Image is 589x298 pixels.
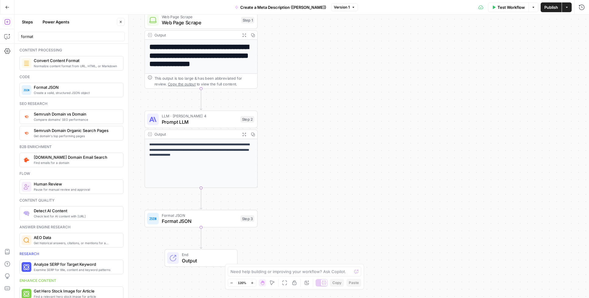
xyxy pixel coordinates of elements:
div: Code [19,74,123,80]
span: Create a Meta Description ([PERSON_NAME]) [240,4,326,10]
span: Format JSON [162,212,238,218]
span: Semrush Domain vs Domain [34,111,118,117]
div: Content quality [19,198,123,203]
span: Compare domains' SEO performance [34,117,118,122]
span: Get Hero Stock Image for Article [34,288,118,294]
span: Human Review [34,181,118,187]
span: [DOMAIN_NAME] Domain Email Search [34,154,118,160]
span: Normalize content format from URL, HTML, or Markdown [34,64,118,68]
span: Copy [332,280,341,286]
div: Content processing [19,47,123,53]
span: Web Page Scrape [162,19,238,26]
div: Seo research [19,101,123,106]
div: Output [154,32,238,38]
span: Test Workflow [497,4,525,10]
span: Check text for AI content with [URL] [34,214,118,219]
span: AEO Data [34,234,118,241]
img: otu06fjiulrdwrqmbs7xihm55rg9 [23,130,29,136]
div: Step 2 [241,116,255,123]
span: Output [182,257,231,264]
input: Search steps [21,33,122,40]
div: Research [19,251,123,257]
span: Paste [349,280,359,286]
div: Enhance content [19,278,123,283]
div: Step 1 [241,17,254,23]
span: Analyze SERP for Target Keyword [34,261,118,267]
button: Test Workflow [488,2,528,12]
span: Copy the output [168,82,196,86]
span: LLM · [PERSON_NAME] 4 [162,113,238,119]
g: Edge from step_3 to end [200,227,202,248]
span: Format JSON [162,217,238,225]
button: Power Agents [39,17,73,27]
span: End [182,252,231,258]
button: Steps [18,17,36,27]
div: B2b enrichment [19,144,123,150]
span: Create a valid, structured JSON object [34,90,118,95]
span: Prompt LLM [162,118,238,126]
span: Get domain's top performing pages [34,133,118,138]
g: Edge from step_1 to step_2 [200,88,202,110]
div: Answer engine research [19,224,123,230]
img: o3r9yhbrn24ooq0tey3lueqptmfj [23,60,29,66]
button: Create a Meta Description ([PERSON_NAME]) [231,2,330,12]
div: Format JSONFormat JSONStep 3 [144,210,258,227]
span: Format JSON [34,84,118,90]
span: Version 1 [334,5,350,10]
span: Examine SERP for title, content and keyword patterns [34,267,118,272]
g: Edge from step_2 to step_3 [200,188,202,209]
img: 8sr9m752o402vsyv5xlmk1fykvzq [23,157,29,163]
button: Publish [541,2,562,12]
img: zn8kcn4lc16eab7ly04n2pykiy7x [23,114,29,119]
div: Output [154,131,238,137]
span: Publish [544,4,558,10]
span: Semrush Domain Organic Search Pages [34,127,118,133]
img: 0h7jksvol0o4df2od7a04ivbg1s0 [23,210,29,217]
span: Pause for manual review and approval [34,187,118,192]
span: 120% [238,280,246,285]
span: Find emails for a domain [34,160,118,165]
div: This output is too large & has been abbreviated for review. to view the full content. [154,75,255,87]
button: Version 1 [331,3,358,11]
span: Convert Content Format [34,57,118,64]
span: Web Page Scrape [162,14,238,20]
span: Get historical answers, citations, or mentions for a question [34,241,118,245]
button: Copy [330,279,344,287]
div: EndOutput [144,249,258,267]
div: Step 3 [241,215,255,222]
div: Flow [19,171,123,176]
span: Detect AI Content [34,208,118,214]
button: Paste [346,279,361,287]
